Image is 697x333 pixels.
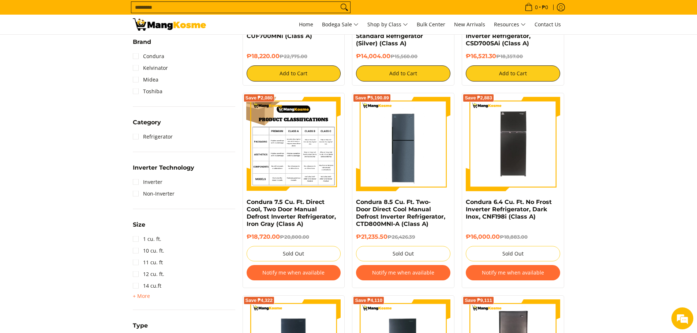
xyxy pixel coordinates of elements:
[133,39,151,50] summary: Open
[522,3,550,11] span: •
[133,222,145,228] span: Size
[355,298,382,303] span: Save ₱4,110
[247,18,336,39] a: Condura 7.0 Cu. Ft. Upright Freezer Inverter Refrigerator, CUF700MNi (Class A)
[133,293,150,299] span: + More
[390,53,417,59] del: ₱15,560.00
[465,298,492,303] span: Save ₱9,111
[295,15,317,34] a: Home
[535,21,561,28] span: Contact Us
[356,65,450,82] button: Add to Cart
[246,96,273,100] span: Save ₱2,080
[356,246,450,261] button: Sold Out
[133,280,161,292] a: 14 cu.ft
[133,233,161,245] a: 1 cu. ft.
[322,20,359,29] span: Bodega Sale
[466,18,541,47] a: Condura 7.3 Cu. Ft. Single Door - Direct Cool Inverter Refrigerator, CSD700SAi (Class A)
[338,2,350,13] button: Search
[133,50,164,62] a: Condura
[133,131,173,143] a: Refrigerator
[133,176,162,188] a: Inverter
[466,265,560,280] button: Notify me when available
[356,233,450,241] h6: ₱21,235.50
[299,21,313,28] span: Home
[133,120,161,131] summary: Open
[534,5,539,10] span: 0
[247,53,341,60] h6: ₱18,220.00
[454,21,485,28] span: New Arrivals
[356,97,450,191] img: Condura 8.5 Cu. Ft. Two-Door Direct Cool Manual Defrost Inverter Refrigerator, CTD800MNI-A (Class A)
[541,5,549,10] span: ₱0
[531,15,565,34] a: Contact Us
[133,165,194,176] summary: Open
[247,97,341,191] img: Condura 7.5 Cu. Ft. Direct Cool, Two Door Manual Defrost Inverter Refrigerator, Iron Gray (Class ...
[450,15,489,34] a: New Arrivals
[490,15,529,34] a: Resources
[133,257,163,268] a: 11 cu. ft
[356,198,445,227] a: Condura 8.5 Cu. Ft. Two-Door Direct Cool Manual Defrost Inverter Refrigerator, CTD800MNI-A (Class A)
[247,233,341,241] h6: ₱18,720.00
[356,265,450,280] button: Notify me when available
[466,53,560,60] h6: ₱16,521.30
[465,96,492,100] span: Save ₱2,883
[247,246,341,261] button: Sold Out
[466,97,560,191] img: Condura 6.4 Cu. Ft. No Frost Inverter Refrigerator, Dark Inox, CNF198i (Class A)
[318,15,362,34] a: Bodega Sale
[356,18,438,47] a: Kelvinator 7.3 Cu.Ft. Direct Cool KLC Manual Defrost Standard Refrigerator (Silver) (Class A)
[133,222,145,233] summary: Open
[133,268,164,280] a: 12 cu. ft.
[213,15,565,34] nav: Main Menu
[466,198,552,220] a: Condura 6.4 Cu. Ft. No Frost Inverter Refrigerator, Dark Inox, CNF198i (Class A)
[417,21,445,28] span: Bulk Center
[133,165,194,171] span: Inverter Technology
[133,74,158,86] a: Midea
[247,198,336,227] a: Condura 7.5 Cu. Ft. Direct Cool, Two Door Manual Defrost Inverter Refrigerator, Iron Gray (Class A)
[367,20,408,29] span: Shop by Class
[133,188,175,200] a: Non-Inverter
[356,53,450,60] h6: ₱14,004.00
[133,292,150,300] summary: Open
[133,245,164,257] a: 10 cu. ft.
[247,265,341,280] button: Notify me when available
[280,234,309,240] del: ₱20,800.00
[133,62,168,74] a: Kelvinator
[133,120,161,125] span: Category
[133,18,206,31] img: Bodega Sale Refrigerator l Mang Kosme: Home Appliances Warehouse Sale
[133,39,151,45] span: Brand
[466,65,560,82] button: Add to Cart
[466,233,560,241] h6: ₱16,000.00
[364,15,412,34] a: Shop by Class
[247,65,341,82] button: Add to Cart
[355,96,389,100] span: Save ₱5,190.89
[466,246,560,261] button: Sold Out
[500,234,528,240] del: ₱18,883.00
[413,15,449,34] a: Bulk Center
[387,234,415,240] del: ₱26,426.39
[133,86,162,97] a: Toshiba
[133,323,148,329] span: Type
[494,20,526,29] span: Resources
[246,298,273,303] span: Save ₱4,322
[496,53,523,59] del: ₱18,357.00
[280,53,307,59] del: ₱22,775.00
